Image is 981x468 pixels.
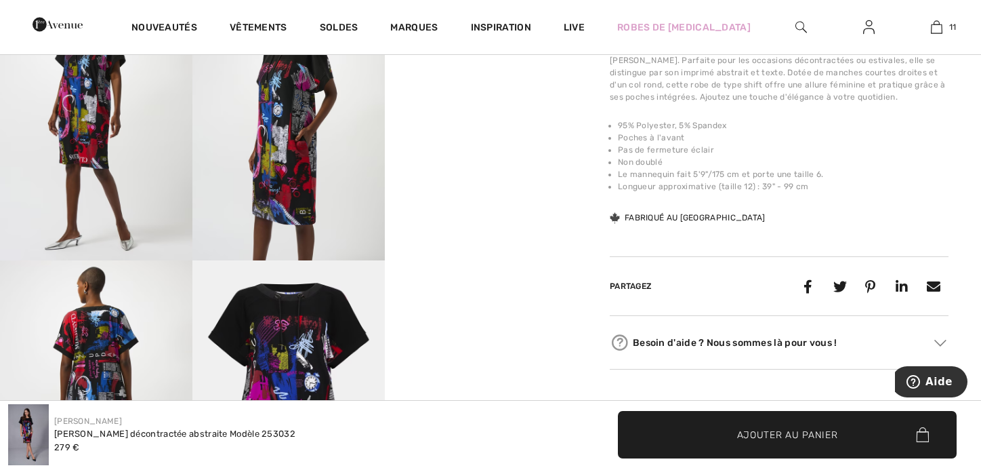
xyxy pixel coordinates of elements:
img: Arrow2.svg [934,340,946,347]
div: [PERSON_NAME] décontractée abstraite Modèle 253032 [54,427,295,441]
img: 1ère Avenue [33,11,83,38]
a: Marques [390,22,438,36]
a: [PERSON_NAME] [54,416,122,426]
a: Live [564,20,585,35]
a: Se connecter [852,19,885,36]
img: Mon panier [931,19,942,35]
a: Soldes [320,22,358,36]
iframe: Ouvre un widget dans lequel vous pouvez trouver plus d’informations [895,366,967,400]
li: Pas de fermeture éclair [618,144,948,156]
button: Ajouter au panier [618,411,957,459]
a: Nouveautés [131,22,197,36]
li: Le mannequin fait 5'9"/175 cm et porte une taille 6. [618,168,948,180]
div: Besoin d'aide ? Nous sommes là pour vous ! [610,332,948,353]
img: Robe D&eacute;contract&eacute;e Abstraite mod&egrave;le 253032 [8,404,49,465]
span: 11 [949,21,957,33]
a: 11 [903,19,969,35]
li: Longueur approximative (taille 12) : 39" - 99 cm [618,180,948,193]
img: recherche [795,19,807,35]
li: Non doublé [618,156,948,168]
span: Ajouter au panier [737,427,838,442]
span: Partagez [610,281,652,291]
div: Mettez en valeur votre garde-robe avec cette robe longueur genou signée [PERSON_NAME]. Parfaite p... [610,42,948,103]
div: Fabriqué au [GEOGRAPHIC_DATA] [610,212,766,224]
a: Vêtements [230,22,287,36]
a: Robes de [MEDICAL_DATA] [617,20,751,35]
li: 95% Polyester, 5% Spandex [618,119,948,132]
span: 279 € [54,442,80,452]
span: Inspiration [471,22,531,36]
img: Bag.svg [916,427,929,442]
li: Poches à l'avant [618,132,948,144]
img: Mes infos [863,19,875,35]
